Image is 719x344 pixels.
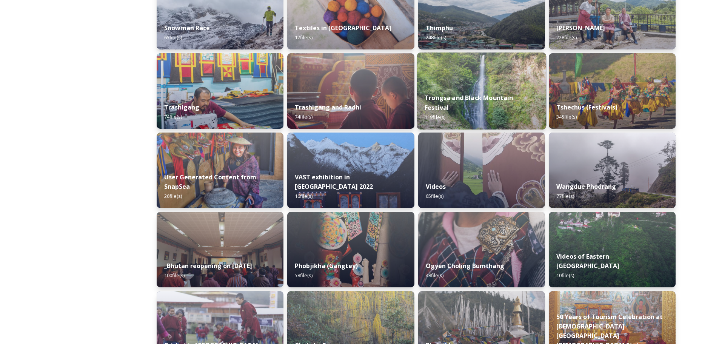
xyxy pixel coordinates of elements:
strong: Trashigang and Radhi [295,103,361,111]
strong: Trongsa and Black Mountain Festival [425,94,513,112]
strong: [PERSON_NAME] [556,24,605,32]
span: 65 file(s) [426,193,443,199]
strong: Thimphu [426,24,453,32]
span: 26 file(s) [164,193,182,199]
strong: Snowman Race [164,24,210,32]
strong: Textiles in [GEOGRAPHIC_DATA] [295,24,391,32]
span: 48 file(s) [426,272,443,279]
span: 58 file(s) [295,272,313,279]
span: 100 file(s) [164,272,185,279]
img: DSC00319.jpg [157,212,283,287]
span: 77 file(s) [556,193,574,199]
img: East%2520Bhutan%2520-%2520Khoma%25204K%2520Color%2520Graded.jpg [549,212,676,287]
img: Trashigang%2520and%2520Rangjung%2520060723%2520by%2520Amp%2520Sripimanwat-66.jpg [157,53,283,129]
img: 2022-10-01%252016.15.46.jpg [549,133,676,208]
span: 345 file(s) [556,113,577,120]
strong: Videos of Eastern [GEOGRAPHIC_DATA] [556,252,619,270]
img: Dechenphu%2520Festival14.jpg [549,53,676,129]
img: Ogyen%2520Choling%2520by%2520Matt%2520Dutile5.jpg [418,212,545,287]
span: 74 file(s) [164,113,182,120]
strong: Wangdue Phodrang [556,182,616,191]
strong: Tshechus (Festivals) [556,103,617,111]
span: 65 file(s) [164,34,182,41]
img: VAST%2520Bhutan%2520art%2520exhibition%2520in%2520Brussels3.jpg [287,133,414,208]
img: 2022-10-01%252018.12.56.jpg [417,52,546,130]
img: Trashigang%2520and%2520Rangjung%2520060723%2520by%2520Amp%2520Sripimanwat-32.jpg [287,53,414,129]
span: 12 file(s) [295,34,313,41]
span: 119 file(s) [425,114,445,120]
span: 248 file(s) [426,34,446,41]
strong: Trashigang [164,103,199,111]
span: 10 file(s) [556,272,574,279]
img: 0FDA4458-C9AB-4E2F-82A6-9DC136F7AE71.jpeg [157,133,283,208]
strong: VAST exhibition in [GEOGRAPHIC_DATA] 2022 [295,173,373,191]
strong: Ogyen Choling Bumthang [426,262,504,270]
span: 74 file(s) [295,113,313,120]
strong: Phobjikha (Gangtey) [295,262,358,270]
img: Textile.jpg [418,133,545,208]
strong: Videos [426,182,446,191]
img: Phobjika%2520by%2520Matt%2520Dutile2.jpg [287,212,414,287]
strong: User Generated Content from SnapSea [164,173,256,191]
span: 16 file(s) [295,193,313,199]
span: 228 file(s) [556,34,577,41]
strong: _Bhutan reopening on [DATE] [164,262,252,270]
